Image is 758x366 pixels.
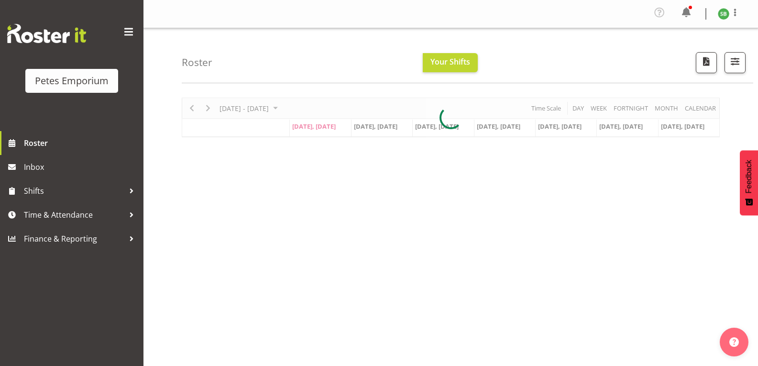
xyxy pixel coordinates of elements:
span: Shifts [24,184,124,198]
span: Feedback [745,160,753,193]
img: Rosterit website logo [7,24,86,43]
img: stephanie-burden9828.jpg [718,8,729,20]
button: Download a PDF of the roster according to the set date range. [696,52,717,73]
div: Petes Emporium [35,74,109,88]
span: Time & Attendance [24,208,124,222]
button: Filter Shifts [725,52,746,73]
button: Feedback - Show survey [740,150,758,215]
button: Your Shifts [423,53,478,72]
h4: Roster [182,57,212,68]
img: help-xxl-2.png [729,337,739,347]
span: Inbox [24,160,139,174]
span: Roster [24,136,139,150]
span: Finance & Reporting [24,232,124,246]
span: Your Shifts [430,56,470,67]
